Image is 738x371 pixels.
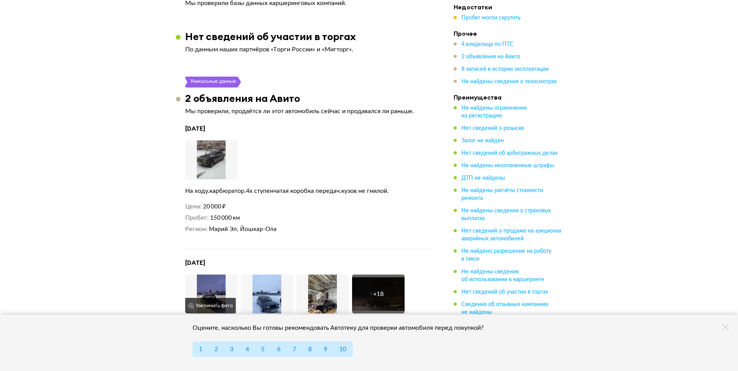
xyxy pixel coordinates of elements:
span: Сведения об отзывных кампаниях не найдены [461,301,549,315]
button: 5 [255,341,271,357]
div: + 18 [373,290,384,298]
span: 4 владельца по ПТС [461,42,514,47]
span: Не найдены неоплаченные штрафы [461,163,554,168]
div: Оцените, насколько Вы готовы рекомендовать Автотеку для проверки автомобиля перед покупкой? [193,324,494,332]
button: 4 [239,341,255,357]
span: Не найдены ограничения на регистрацию [461,105,527,119]
button: Увеличить фото [185,298,236,313]
span: Не найдены расчёты стоимости ремонта [461,188,543,201]
span: 2 объявления на Авито [461,54,520,59]
p: По данным наших партнёров «Торги России» и «Мигторг». [185,45,430,53]
span: 20 000 ₽ [203,204,226,210]
span: Пробег могли скрутить [461,15,521,21]
button: 1 [193,341,209,357]
span: 7 [293,346,296,352]
h3: Нет сведений об участии в торгах [185,30,356,42]
span: 9 [324,346,327,352]
span: Нет сведений о продаже на аукционах аварийных автомобилей [461,228,561,241]
h4: [DATE] [185,259,430,267]
button: 9 [317,341,333,357]
span: 2 [214,346,218,352]
span: Нет сведений об арбитражных делах [461,150,557,156]
button: 3 [224,341,240,357]
span: 8 записей в истории эксплуатации [461,66,549,72]
h4: Прочее [454,30,563,37]
span: Не найдены сведения о страховых выплатах [461,208,551,221]
span: 1 [199,346,202,352]
span: Нет сведений о розыске [461,126,524,131]
button: 6 [271,341,287,357]
span: Не найдены сведения о техосмотрах [461,79,557,84]
span: 6 [277,346,280,352]
span: 8 [308,346,312,352]
p: Мы проверили, продаётся ли этот автомобиль сейчас и продавался ли раньше. [185,107,430,115]
h4: Преимущества [454,93,563,101]
button: 2 [208,341,224,357]
img: Car Photo [296,275,349,313]
dt: Регион [185,225,207,233]
button: 10 [333,341,352,357]
button: 7 [286,341,302,357]
div: На ходу.карбюратор.4х ступенчатая коробка передач.кузов не гнилой. [185,187,430,195]
div: Уникальные данные [190,77,237,87]
h4: Недостатки [454,3,563,11]
dt: Цена [185,203,202,211]
span: Марий Эл, Йошкар-Ола [209,226,277,232]
span: 5 [261,346,265,352]
img: Car Photo [185,275,238,313]
span: 10 [339,346,346,352]
img: Car Photo [185,140,238,179]
span: ДТП не найдены [461,175,505,181]
button: 8 [302,341,318,357]
span: Нет сведений об участии в торгах [461,289,548,294]
span: Не найдено разрешение на работу в такси [461,248,551,262]
h3: 2 объявления на Авито [185,92,300,104]
span: Залог не найден [461,138,504,143]
img: Car Photo [241,275,293,313]
span: 150 000 км [210,215,240,221]
span: 4 [245,346,249,352]
span: Не найдены сведения об использовании в каршеринге [461,269,544,282]
h4: [DATE] [185,124,430,133]
span: 3 [230,346,233,352]
dt: Пробег [185,214,209,222]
